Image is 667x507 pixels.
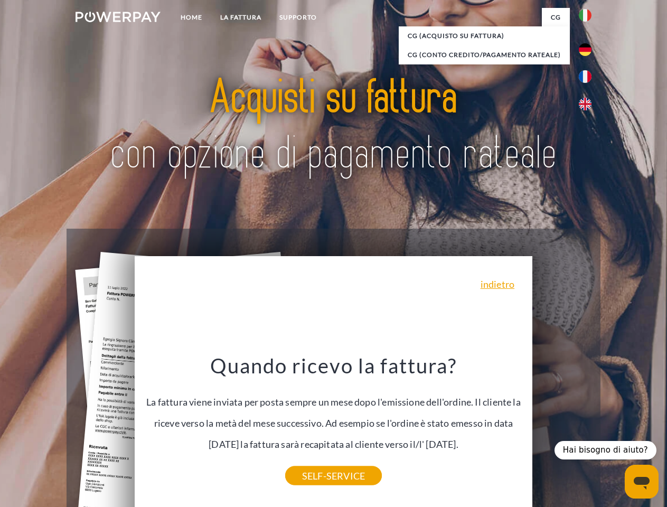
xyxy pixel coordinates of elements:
img: de [579,43,591,56]
a: CG (Acquisto su fattura) [399,26,570,45]
div: Hai bisogno di aiuto? [555,441,656,459]
img: logo-powerpay-white.svg [76,12,161,22]
img: fr [579,70,591,83]
h3: Quando ricevo la fattura? [141,353,527,378]
img: title-powerpay_it.svg [101,51,566,202]
img: it [579,9,591,22]
a: Supporto [270,8,326,27]
a: Home [172,8,211,27]
div: La fattura viene inviata per posta sempre un mese dopo l'emissione dell'ordine. Il cliente la ric... [141,353,527,476]
a: indietro [481,279,514,289]
iframe: Pulsante per aprire la finestra di messaggistica, conversazione in corso [625,465,659,499]
a: CG [542,8,570,27]
a: SELF-SERVICE [285,466,382,485]
a: CG (Conto Credito/Pagamento rateale) [399,45,570,64]
a: LA FATTURA [211,8,270,27]
img: en [579,98,591,110]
